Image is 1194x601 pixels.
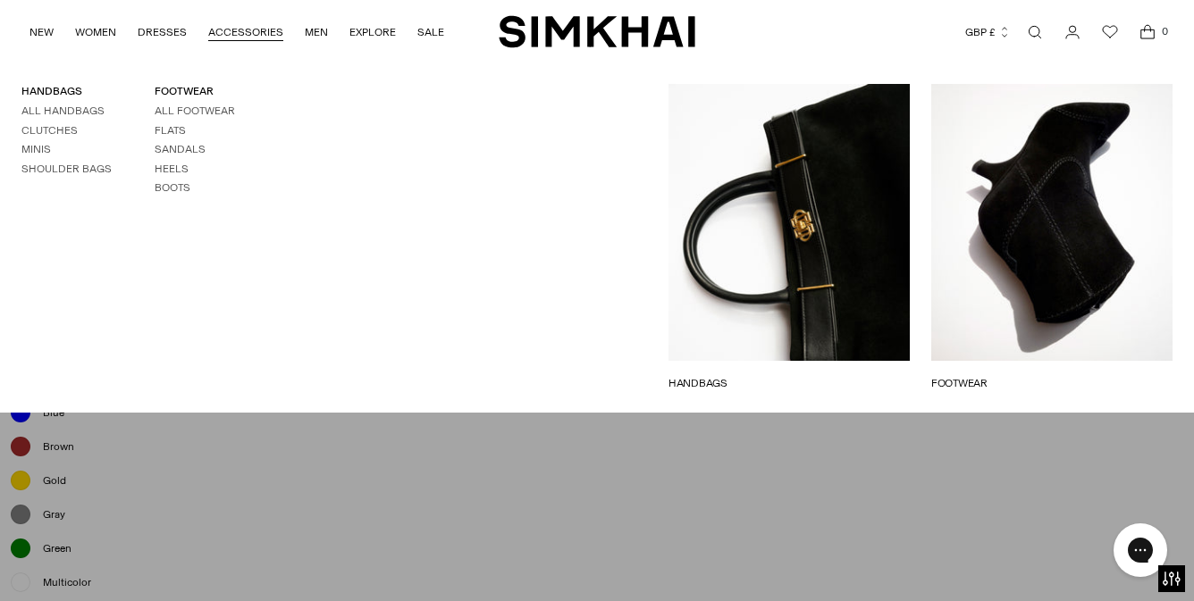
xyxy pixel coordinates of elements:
[29,13,54,52] a: NEW
[75,13,116,52] a: WOMEN
[1092,14,1128,50] a: Wishlist
[138,13,187,52] a: DRESSES
[499,14,695,49] a: SIMKHAI
[208,13,283,52] a: ACCESSORIES
[965,13,1011,52] button: GBP £
[1105,517,1176,583] iframe: Gorgias live chat messenger
[349,13,396,52] a: EXPLORE
[1156,23,1173,39] span: 0
[417,13,444,52] a: SALE
[1017,14,1053,50] a: Open search modal
[305,13,328,52] a: MEN
[1055,14,1090,50] a: Go to the account page
[1130,14,1165,50] a: Open cart modal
